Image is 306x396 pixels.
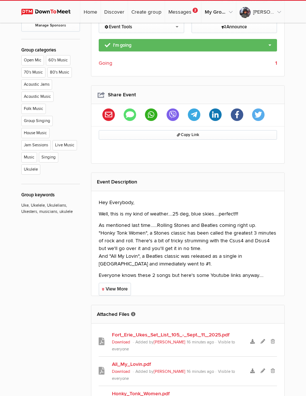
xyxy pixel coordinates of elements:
a: Download [112,340,130,345]
h2: Attached Files [97,305,279,323]
a: Event Tools [99,21,184,33]
span: 2 [193,8,198,13]
span: Copy Link [177,132,199,137]
a: Create group [128,1,165,23]
a: I'm going [99,39,277,51]
a: All_My_Lovin.pdf [112,360,244,368]
a: Home [80,1,101,23]
p: Everyone knows these 2 songs but here's some Youtube links anyway.... [99,271,277,279]
span: Announce [222,24,247,30]
p: Uke, Ukelele, Ukulelians, Ukesters, musicians, ukulele [21,199,80,215]
div: Group categories [21,47,80,54]
a: Download [112,369,130,374]
a: Manage Sponsors [21,19,80,32]
img: DownToMeet [21,9,77,15]
b: 1 [275,59,277,67]
a: Announce [192,21,277,33]
a: Discover [101,1,128,23]
p: Hey Everybody, [99,199,277,206]
a: Messages2 [165,1,201,23]
a: [PERSON_NAME] [154,340,185,345]
button: Copy Link [99,130,277,140]
p: As mentioned last time......Rolling Stones and Beatles coming right up. "Honky Tonk Women", a Sto... [99,221,277,268]
a: Fort_Erie_Ukes_Set_List_105_-_Sept._11,_2025.pdf [112,331,244,339]
p: Well, this is my kind of weather....25 deg, blue skies....perfect!!! [99,210,277,218]
div: Group keywords [21,192,80,199]
span: 16 minutes ago [187,369,217,374]
span: Added by [135,369,187,374]
h2: Share Event [97,86,279,104]
a: View More [99,283,131,296]
span: 16 minutes ago [187,340,217,345]
span: Added by [135,340,187,345]
a: [PERSON_NAME] [154,369,185,374]
span: Going [99,59,112,67]
h2: Event Description [97,173,279,191]
a: My Groups [201,1,236,23]
a: [PERSON_NAME] [236,1,284,23]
